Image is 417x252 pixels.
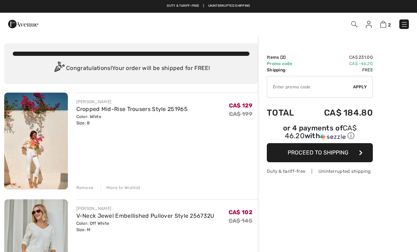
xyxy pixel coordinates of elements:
td: Items ( ) [267,54,305,60]
a: V-Neck Jewel Embellished Pullover Style 256732U [76,212,215,219]
span: Apply [353,84,367,90]
div: [PERSON_NAME] [76,205,215,212]
td: Shipping [267,67,305,73]
div: or 4 payments ofCA$ 46.20withSezzle Click to learn more about Sezzle [267,125,373,143]
img: Sezzle [320,134,346,140]
div: Color: Off White Size: M [76,220,215,233]
div: Remove [76,184,94,191]
span: 2 [388,22,391,28]
div: Duty & tariff-free | Uninterrupted shipping [267,168,373,175]
div: Move to Wishlist [100,184,141,191]
img: Shopping Bag [380,21,386,28]
img: Search [351,21,357,27]
img: Cropped Mid-Rise Trousers Style 251965 [4,93,68,189]
td: CA$ 184.80 [305,101,373,125]
img: My Info [366,21,372,28]
div: [PERSON_NAME] [76,99,188,105]
td: Total [267,101,305,125]
input: Promo code [267,76,353,98]
span: Proceed to Shipping [288,149,348,156]
td: CA$ 231.00 [305,54,373,60]
span: 2 [282,55,284,60]
img: Congratulation2.svg [52,61,66,76]
span: CA$ 102 [229,209,252,216]
s: CA$ 199 [229,111,252,117]
td: Free [305,67,373,73]
button: Proceed to Shipping [267,143,373,162]
td: Promo code [267,60,305,67]
s: CA$ 145 [229,217,252,224]
img: 1ère Avenue [8,17,38,31]
a: 1ère Avenue [8,20,38,27]
div: Congratulations! Your order will be shipped for FREE! [13,61,249,76]
span: CA$ 129 [229,102,252,109]
span: CA$ 46.20 [285,124,357,140]
div: Color: White Size: 8 [76,113,188,126]
div: or 4 payments of with [267,125,373,141]
img: Menu [401,21,408,28]
a: 2 [380,20,391,28]
td: CA$ -46.20 [305,60,373,67]
a: Cropped Mid-Rise Trousers Style 251965 [76,106,188,112]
